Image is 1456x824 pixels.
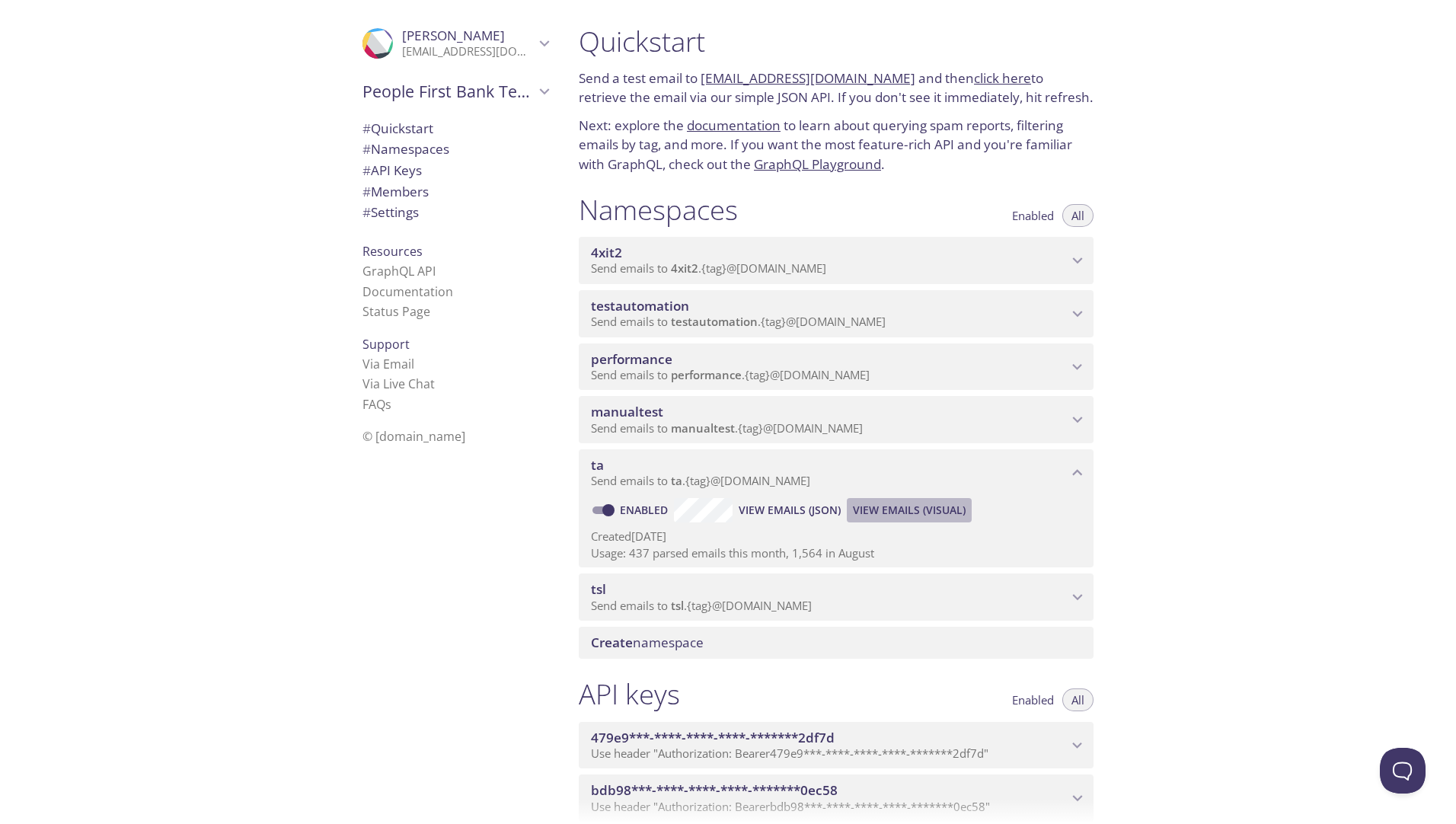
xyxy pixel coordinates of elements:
[579,237,1094,284] div: 4xit2 namespace
[671,473,682,488] span: ta
[362,336,410,353] span: Support
[350,139,560,160] div: Namespaces
[579,290,1094,337] div: testautomation namespace
[671,314,758,329] span: testautomation
[591,456,604,474] span: ta
[362,140,371,158] span: #
[362,120,371,137] span: #
[350,18,560,69] div: Nikhila Thalloji Thalloji
[362,183,371,200] span: #
[1380,748,1426,794] iframe: Help Scout Beacon - Open
[701,69,915,87] a: [EMAIL_ADDRESS][DOMAIN_NAME]
[362,356,414,372] a: Via Email
[1062,204,1094,227] button: All
[362,161,422,179] span: API Keys
[579,449,1094,497] div: ta namespace
[579,343,1094,391] div: performance namespace
[591,634,633,651] span: Create
[591,598,812,613] span: Send emails to . {tag} @[DOMAIN_NAME]
[579,627,1094,659] div: Create namespace
[362,203,419,221] span: Settings
[591,580,606,598] span: tsl
[591,529,1081,545] p: Created [DATE]
[402,27,505,44] span: [PERSON_NAME]
[591,350,672,368] span: performance
[591,314,886,329] span: Send emails to . {tag} @[DOMAIN_NAME]
[362,203,371,221] span: #
[591,297,689,315] span: testautomation
[591,634,704,651] span: namespace
[579,573,1094,621] div: tsl namespace
[618,503,674,517] a: Enabled
[579,193,738,227] h1: Namespaces
[847,498,972,522] button: View Emails (Visual)
[362,140,449,158] span: Namespaces
[733,498,847,522] button: View Emails (JSON)
[671,420,735,436] span: manualtest
[579,24,1094,59] h1: Quickstart
[579,396,1094,443] div: manualtest namespace
[591,420,863,436] span: Send emails to . {tag} @[DOMAIN_NAME]
[362,375,435,392] a: Via Live Chat
[754,155,881,173] a: GraphQL Playground
[402,44,535,59] p: [EMAIL_ADDRESS][DOMAIN_NAME]
[1003,204,1063,227] button: Enabled
[591,260,826,276] span: Send emails to . {tag} @[DOMAIN_NAME]
[1003,688,1063,711] button: Enabled
[591,403,663,420] span: manualtest
[1062,688,1094,711] button: All
[362,263,436,279] a: GraphQL API
[853,501,966,519] span: View Emails (Visual)
[350,72,560,111] div: People First Bank Testing Services
[362,183,429,200] span: Members
[671,598,684,613] span: tsl
[362,120,433,137] span: Quickstart
[362,303,430,320] a: Status Page
[362,161,371,179] span: #
[687,117,781,134] a: documentation
[591,244,622,261] span: 4xit2
[350,181,560,203] div: Members
[579,69,1094,107] p: Send a test email to and then to retrieve the email via our simple JSON API. If you don't see it ...
[385,396,391,413] span: s
[579,677,680,711] h1: API keys
[350,118,560,139] div: Quickstart
[362,396,391,413] a: FAQ
[350,160,560,181] div: API Keys
[671,367,742,382] span: performance
[362,283,453,300] a: Documentation
[362,81,535,102] span: People First Bank Testing Services
[974,69,1031,87] a: click here
[591,367,870,382] span: Send emails to . {tag} @[DOMAIN_NAME]
[362,428,465,445] span: © [DOMAIN_NAME]
[350,202,560,223] div: Team Settings
[739,501,841,519] span: View Emails (JSON)
[591,473,810,488] span: Send emails to . {tag} @[DOMAIN_NAME]
[671,260,698,276] span: 4xit2
[591,545,1081,561] p: Usage: 437 parsed emails this month, 1,564 in August
[579,116,1094,174] p: Next: explore the to learn about querying spam reports, filtering emails by tag, and more. If you...
[362,243,423,260] span: Resources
